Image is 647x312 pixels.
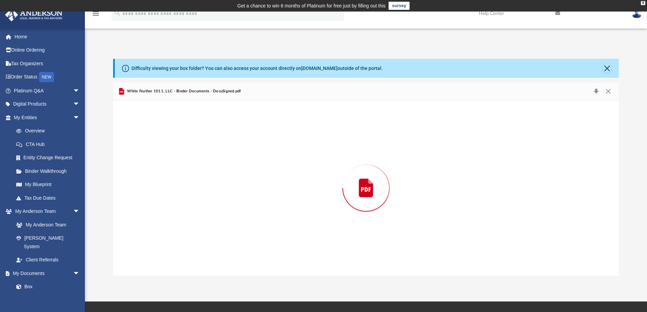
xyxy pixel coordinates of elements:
a: Platinum Q&Aarrow_drop_down [5,84,90,97]
a: survey [389,2,410,10]
a: [DOMAIN_NAME] [301,66,338,71]
button: Close [602,87,614,96]
a: Online Ordering [5,43,90,57]
div: Preview [113,82,619,276]
span: arrow_drop_down [73,111,87,125]
a: Home [5,30,90,43]
a: My Anderson Team [10,218,83,232]
span: arrow_drop_down [73,267,87,280]
div: NEW [39,72,54,82]
a: Tax Organizers [5,57,90,70]
a: [PERSON_NAME] System [10,232,87,253]
a: Client Referrals [10,253,87,267]
a: menu [92,13,100,18]
img: User Pic [632,8,642,18]
a: My Documentsarrow_drop_down [5,267,87,280]
div: Get a chance to win 6 months of Platinum for free just by filling out this [237,2,386,10]
span: arrow_drop_down [73,205,87,219]
span: arrow_drop_down [73,84,87,98]
button: Close [602,63,612,73]
a: Tax Due Dates [10,191,90,205]
span: White Feather 1011, LLC - Binder Documents - DocuSigned.pdf [126,88,241,94]
img: Anderson Advisors Platinum Portal [3,8,65,21]
i: menu [92,10,100,18]
a: Box [10,280,83,294]
a: Order StatusNEW [5,70,90,84]
a: My Anderson Teamarrow_drop_down [5,205,87,218]
i: search [113,9,121,17]
a: Digital Productsarrow_drop_down [5,97,90,111]
a: CTA Hub [10,137,90,151]
div: Difficulty viewing your box folder? You can also access your account directly on outside of the p... [131,65,383,72]
a: Binder Walkthrough [10,164,90,178]
a: Entity Change Request [10,151,90,165]
a: Overview [10,124,90,138]
div: close [641,1,645,5]
span: arrow_drop_down [73,97,87,111]
button: Download [590,87,602,96]
a: My Blueprint [10,178,87,191]
a: My Entitiesarrow_drop_down [5,111,90,124]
